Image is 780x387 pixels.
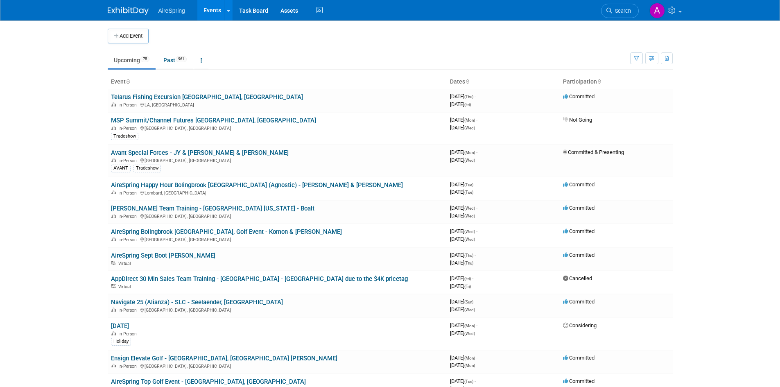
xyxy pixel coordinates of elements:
span: 75 [140,56,149,62]
span: Committed [563,228,595,234]
span: Committed [563,378,595,384]
span: (Fri) [464,102,471,107]
a: AireSpring Happy Hour Bolingbrook [GEOGRAPHIC_DATA] (Agnostic) - [PERSON_NAME] & [PERSON_NAME] [111,181,403,189]
span: Committed [563,252,595,258]
span: [DATE] [450,252,476,258]
span: - [475,252,476,258]
span: (Tue) [464,379,473,384]
span: [DATE] [450,181,476,188]
span: - [476,228,477,234]
span: (Wed) [464,308,475,312]
span: [DATE] [450,362,475,368]
img: ExhibitDay [108,7,149,15]
span: [DATE] [450,260,473,266]
span: - [475,93,476,100]
span: [DATE] [450,117,477,123]
span: 961 [176,56,187,62]
a: Ensign Elevate Golf - [GEOGRAPHIC_DATA], [GEOGRAPHIC_DATA] [PERSON_NAME] [111,355,337,362]
div: [GEOGRAPHIC_DATA], [GEOGRAPHIC_DATA] [111,362,443,369]
span: (Wed) [464,158,475,163]
span: - [476,205,477,211]
a: AppDirect 30 Min Sales Team Training - [GEOGRAPHIC_DATA] - [GEOGRAPHIC_DATA] due to the $4K pricetag [111,275,408,283]
div: Tradeshow [111,133,138,140]
a: Sort by Participation Type [597,78,601,85]
img: Aila Ortiaga [649,3,665,18]
a: [PERSON_NAME] Team Training - [GEOGRAPHIC_DATA] [US_STATE] - Boalt [111,205,314,212]
span: [DATE] [450,205,477,211]
a: AireSpring Sept Boot [PERSON_NAME] [111,252,215,259]
img: In-Person Event [111,158,116,162]
img: In-Person Event [111,364,116,368]
span: (Wed) [464,229,475,234]
div: Holiday [111,338,131,345]
a: Avant Special Forces - JY & [PERSON_NAME] & [PERSON_NAME] [111,149,289,156]
a: Sort by Start Date [465,78,469,85]
th: Dates [447,75,560,89]
span: (Wed) [464,214,475,218]
div: [GEOGRAPHIC_DATA], [GEOGRAPHIC_DATA] [111,236,443,242]
button: Add Event [108,29,149,43]
span: In-Person [118,190,139,196]
a: MSP Summit/Channel Futures [GEOGRAPHIC_DATA], [GEOGRAPHIC_DATA] [111,117,316,124]
span: Virtual [118,284,133,290]
span: - [472,275,473,281]
span: In-Person [118,158,139,163]
span: In-Person [118,214,139,219]
span: [DATE] [450,306,475,312]
span: Committed [563,355,595,361]
span: Committed & Presenting [563,149,624,155]
span: (Mon) [464,363,475,368]
span: [DATE] [450,275,473,281]
img: In-Person Event [111,214,116,218]
span: Cancelled [563,275,592,281]
span: Virtual [118,261,133,266]
a: Navigate 25 (Alianza) - SLC - Seelaender, [GEOGRAPHIC_DATA] [111,299,283,306]
span: (Fri) [464,284,471,289]
span: (Mon) [464,150,475,155]
span: (Fri) [464,276,471,281]
span: (Thu) [464,253,473,258]
a: AireSpring Top Golf Event - [GEOGRAPHIC_DATA], [GEOGRAPHIC_DATA] [111,378,306,385]
span: (Tue) [464,190,473,195]
img: In-Person Event [111,126,116,130]
a: Past961 [157,52,193,68]
span: [DATE] [450,101,471,107]
th: Participation [560,75,673,89]
span: [DATE] [450,124,475,131]
span: AireSpring [158,7,185,14]
div: Lombard, [GEOGRAPHIC_DATA] [111,189,443,196]
a: AireSpring Bolingbrook [GEOGRAPHIC_DATA], Golf Event - Komon & [PERSON_NAME] [111,228,342,235]
span: (Mon) [464,324,475,328]
div: [GEOGRAPHIC_DATA], [GEOGRAPHIC_DATA] [111,213,443,219]
span: - [476,149,477,155]
a: Search [601,4,639,18]
span: [DATE] [450,93,476,100]
span: In-Person [118,364,139,369]
span: (Wed) [464,206,475,210]
th: Event [108,75,447,89]
span: [DATE] [450,189,473,195]
img: In-Person Event [111,190,116,195]
a: [DATE] [111,322,129,330]
span: In-Person [118,102,139,108]
span: [DATE] [450,299,476,305]
span: In-Person [118,126,139,131]
img: In-Person Event [111,308,116,312]
a: Sort by Event Name [126,78,130,85]
span: [DATE] [450,213,475,219]
span: [DATE] [450,283,471,289]
span: - [476,322,477,328]
img: Virtual Event [111,261,116,265]
div: [GEOGRAPHIC_DATA], [GEOGRAPHIC_DATA] [111,306,443,313]
span: [DATE] [450,236,475,242]
span: Search [612,8,631,14]
span: (Tue) [464,183,473,187]
div: AVANT [111,165,131,172]
span: (Thu) [464,95,473,99]
div: Tradeshow [133,165,161,172]
img: Virtual Event [111,284,116,288]
div: [GEOGRAPHIC_DATA], [GEOGRAPHIC_DATA] [111,124,443,131]
span: - [475,181,476,188]
span: Committed [563,205,595,211]
span: [DATE] [450,322,477,328]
